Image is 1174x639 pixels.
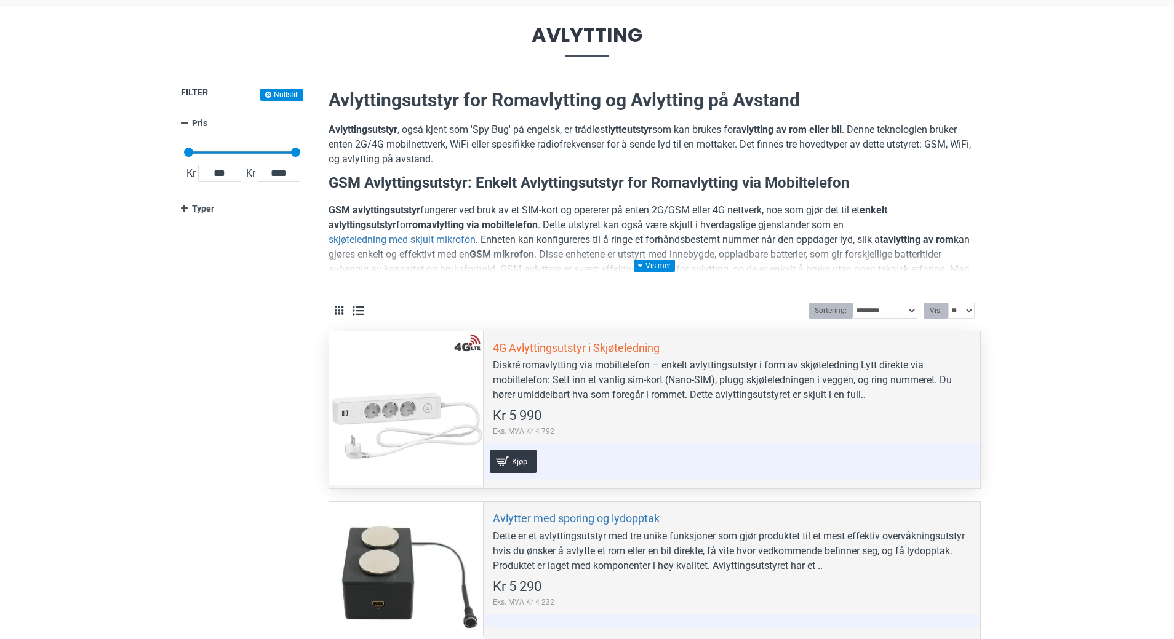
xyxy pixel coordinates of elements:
span: Kr [184,166,198,181]
img: website_grey.svg [20,32,30,42]
strong: avlytting av rom eller bil [736,124,842,135]
img: tab_domain_overview_orange.svg [33,71,43,81]
span: Eks. MVA:Kr 4 792 [493,426,554,437]
a: Avlytter med sporing og lydopptak [493,511,660,525]
span: Eks. MVA:Kr 4 232 [493,597,554,608]
strong: enkelt avlyttingsutstyr [329,204,887,231]
div: Diskré romavlytting via mobiltelefon – enkelt avlyttingsutstyr i form av skjøteledning Lytt direk... [493,358,971,402]
div: Domain Overview [47,73,110,81]
strong: Avlyttingsutstyr [329,124,397,135]
span: Kr 5 290 [493,580,541,593]
strong: avlytting av rom [883,234,954,245]
a: Pris [181,113,303,134]
strong: lytteutstyr [608,124,652,135]
span: Kr 5 990 [493,409,541,423]
p: fungerer ved bruk av et SIM-kort og opererer på enten 2G/GSM eller 4G nettverk, noe som gjør det ... [329,203,981,292]
div: v 4.0.25 [34,20,60,30]
p: , også kjent som 'Spy Bug' på engelsk, er trådløst som kan brukes for . Denne teknologien bruker ... [329,122,981,167]
a: 4G Avlyttingsutstyr i Skjøteledning [329,331,483,485]
span: Kjøp [509,458,530,466]
img: tab_keywords_by_traffic_grey.svg [122,71,132,81]
strong: GSM avlyttingsutstyr [329,204,420,216]
div: Keywords by Traffic [136,73,207,81]
strong: GSM mikrofon [469,248,534,260]
h2: Avlyttingsutstyr for Romavlytting og Avlytting på Avstand [329,87,981,113]
h3: GSM Avlyttingsutstyr: Enkelt Avlyttingsutstyr for Romavlytting via Mobiltelefon [329,173,981,194]
span: Avlytting [181,25,993,57]
strong: romavlytting via mobiltelefon [409,219,538,231]
div: Domain: [DOMAIN_NAME] [32,32,135,42]
span: Kr [244,166,258,181]
label: Sortering: [809,303,853,319]
div: Dette er et avlyttingsutstyr med tre unike funksjoner som gjør produktet til et mest effektiv ove... [493,529,971,573]
button: Nullstill [260,89,303,101]
span: Filter [181,87,208,97]
a: 4G Avlyttingsutstyr i Skjøteledning [493,341,660,355]
a: Typer [181,198,303,220]
a: skjøteledning med skjult mikrofon [329,232,476,247]
label: Vis: [924,303,948,319]
img: logo_orange.svg [20,20,30,30]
